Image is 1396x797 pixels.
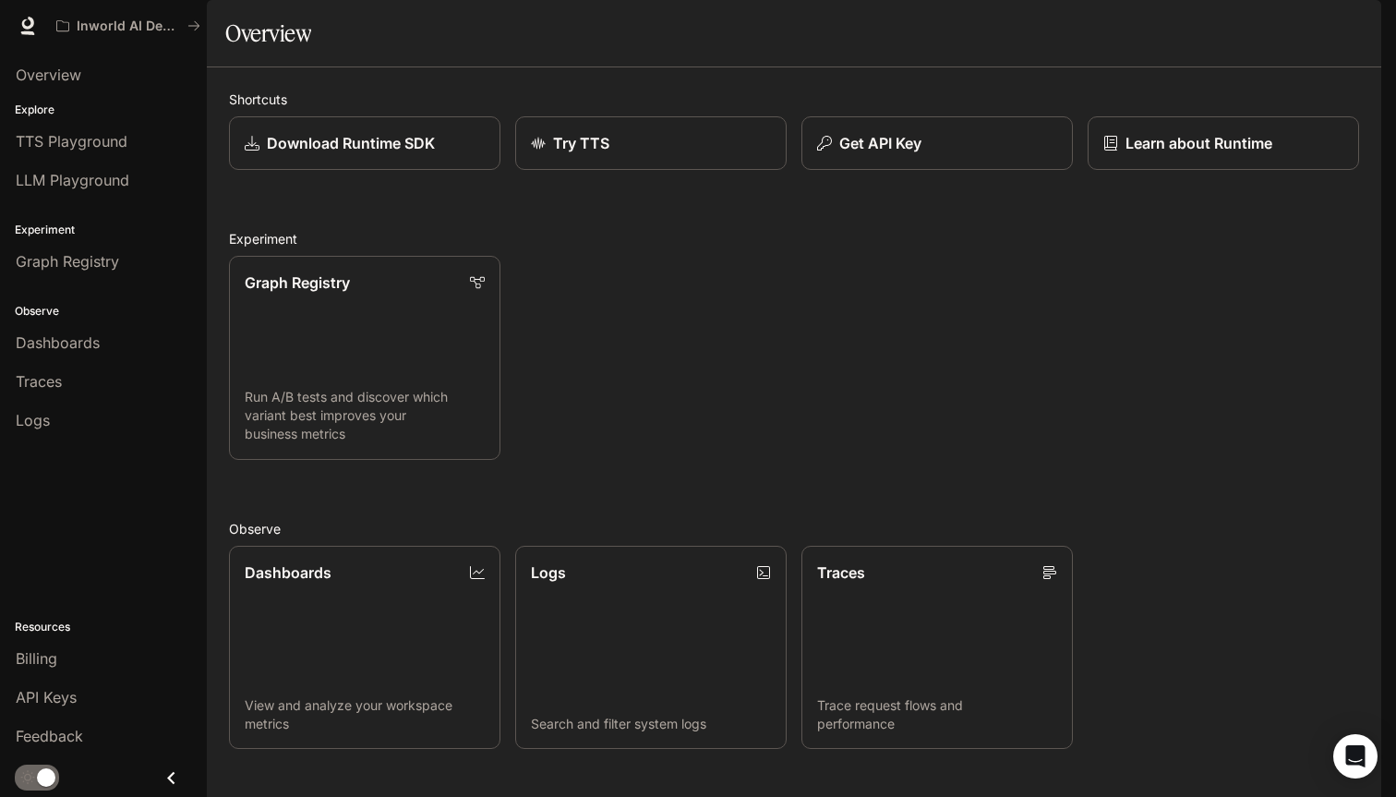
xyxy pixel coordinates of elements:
[229,90,1359,109] h2: Shortcuts
[553,132,609,154] p: Try TTS
[801,116,1073,170] button: Get API Key
[531,715,771,733] p: Search and filter system logs
[245,272,350,294] p: Graph Registry
[801,546,1073,750] a: TracesTrace request flows and performance
[515,546,787,750] a: LogsSearch and filter system logs
[531,562,566,584] p: Logs
[77,18,180,34] p: Inworld AI Demos
[229,519,1359,538] h2: Observe
[817,696,1057,733] p: Trace request flows and performance
[245,562,331,584] p: Dashboards
[1125,132,1272,154] p: Learn about Runtime
[48,7,209,44] button: All workspaces
[245,696,485,733] p: View and analyze your workspace metrics
[515,116,787,170] a: Try TTS
[839,132,921,154] p: Get API Key
[817,562,865,584] p: Traces
[229,256,500,460] a: Graph RegistryRun A/B tests and discover which variant best improves your business metrics
[1088,116,1359,170] a: Learn about Runtime
[229,546,500,750] a: DashboardsView and analyze your workspace metrics
[225,15,311,52] h1: Overview
[267,132,435,154] p: Download Runtime SDK
[229,229,1359,248] h2: Experiment
[1333,734,1378,779] div: Open Intercom Messenger
[229,116,500,170] a: Download Runtime SDK
[245,388,485,443] p: Run A/B tests and discover which variant best improves your business metrics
